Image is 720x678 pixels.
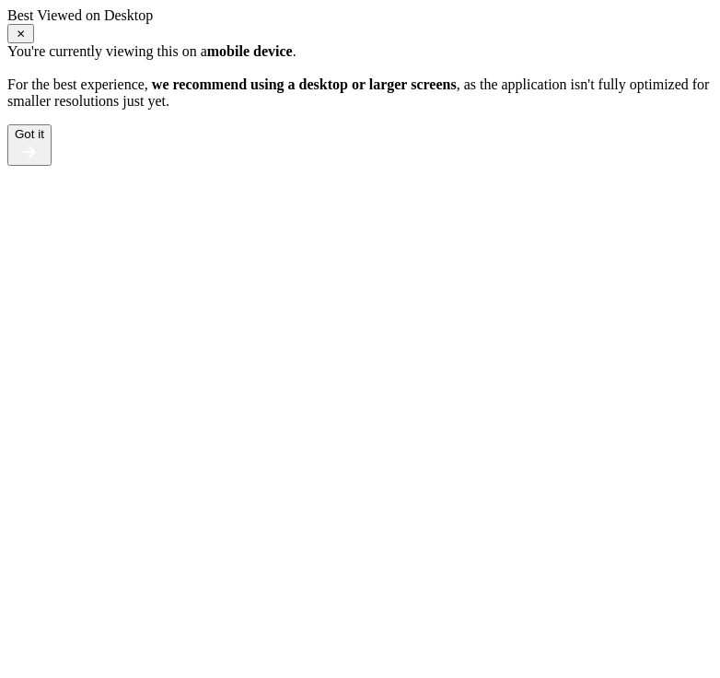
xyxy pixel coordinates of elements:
strong: we recommend using a desktop or larger screens [152,76,457,92]
strong: mobile device [207,43,293,59]
button: Got it [7,124,52,166]
i: arrow-right [15,141,44,163]
div: You're currently viewing this on a . For the best experience, , as the application isn't fully op... [7,43,713,110]
div: Best Viewed on Desktop [7,7,713,24]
